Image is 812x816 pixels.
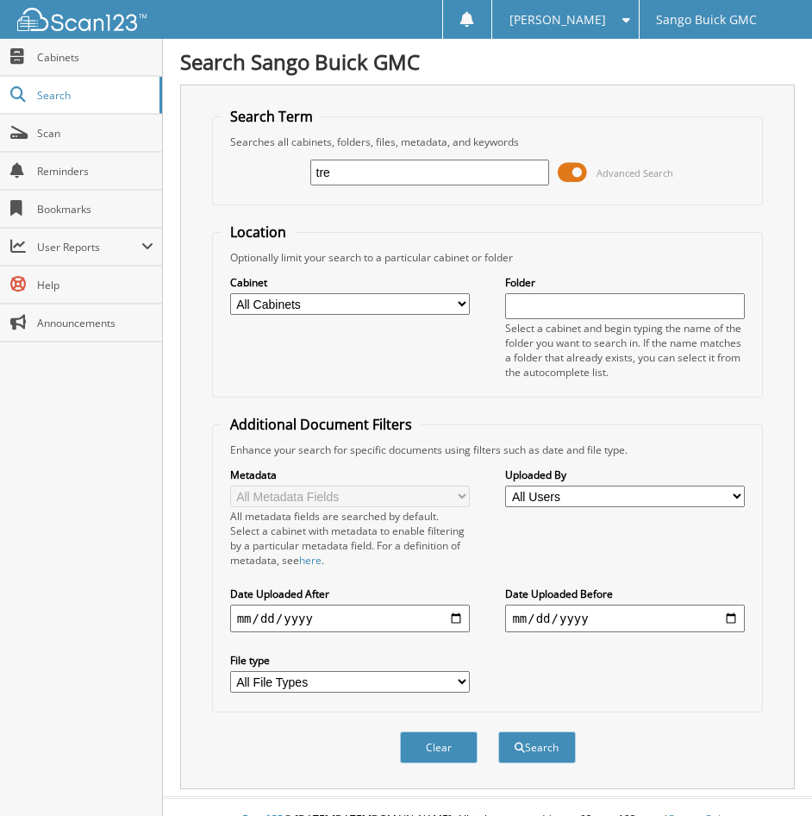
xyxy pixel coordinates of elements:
[37,202,153,217] span: Bookmarks
[230,509,470,568] div: All metadata fields are searched by default. Select a cabinet with metadata to enable filtering b...
[37,50,153,65] span: Cabinets
[17,8,147,31] img: scan123-logo-white.svg
[37,164,153,179] span: Reminders
[222,415,421,434] legend: Additional Document Filters
[505,587,745,601] label: Date Uploaded Before
[505,275,745,290] label: Folder
[230,468,470,482] label: Metadata
[230,275,470,290] label: Cabinet
[498,731,576,763] button: Search
[222,250,754,265] div: Optionally limit your search to a particular cabinet or folder
[180,47,795,76] h1: Search Sango Buick GMC
[37,316,153,330] span: Announcements
[505,468,745,482] label: Uploaded By
[505,605,745,632] input: end
[299,553,322,568] a: here
[400,731,478,763] button: Clear
[505,321,745,380] div: Select a cabinet and begin typing the name of the folder you want to search in. If the name match...
[37,240,141,254] span: User Reports
[597,166,673,179] span: Advanced Search
[37,278,153,292] span: Help
[222,107,322,126] legend: Search Term
[230,653,470,668] label: File type
[37,88,151,103] span: Search
[222,135,754,149] div: Searches all cabinets, folders, files, metadata, and keywords
[726,733,812,816] iframe: Chat Widget
[222,223,295,242] legend: Location
[230,605,470,632] input: start
[230,587,470,601] label: Date Uploaded After
[509,15,606,25] span: [PERSON_NAME]
[37,126,153,141] span: Scan
[222,443,754,457] div: Enhance your search for specific documents using filters such as date and file type.
[656,15,757,25] span: Sango Buick GMC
